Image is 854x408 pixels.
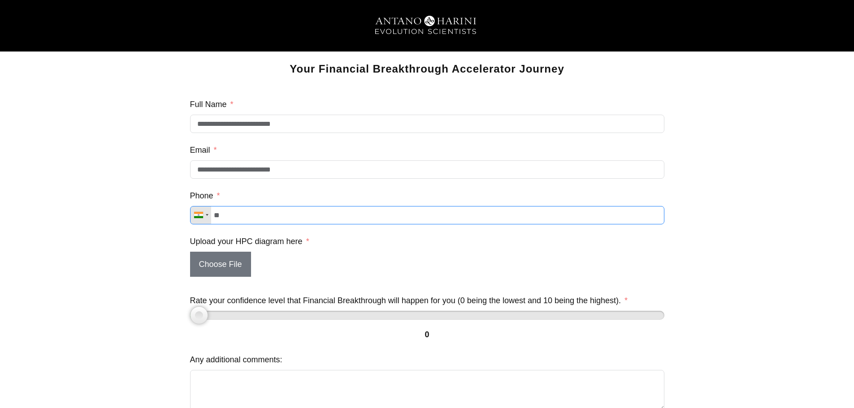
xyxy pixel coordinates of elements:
input: Phone [190,206,664,224]
div: Telephone country code [191,206,211,224]
label: Full Name [190,96,234,112]
img: A&H_Ev png [360,9,494,43]
label: Phone [190,188,220,204]
strong: Your Financial Breakthrough Accelerator Journey [290,63,564,75]
label: Upload your HPC diagram here [190,233,309,249]
label: Any additional comments: [190,352,282,368]
label: Rate your confidence level that Financial Breakthrough will happen for you (0 being the lowest an... [190,292,628,309]
span: Choose File [190,252,251,277]
label: Email [190,142,217,158]
input: Email [190,160,664,179]
div: 0 [190,326,664,343]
